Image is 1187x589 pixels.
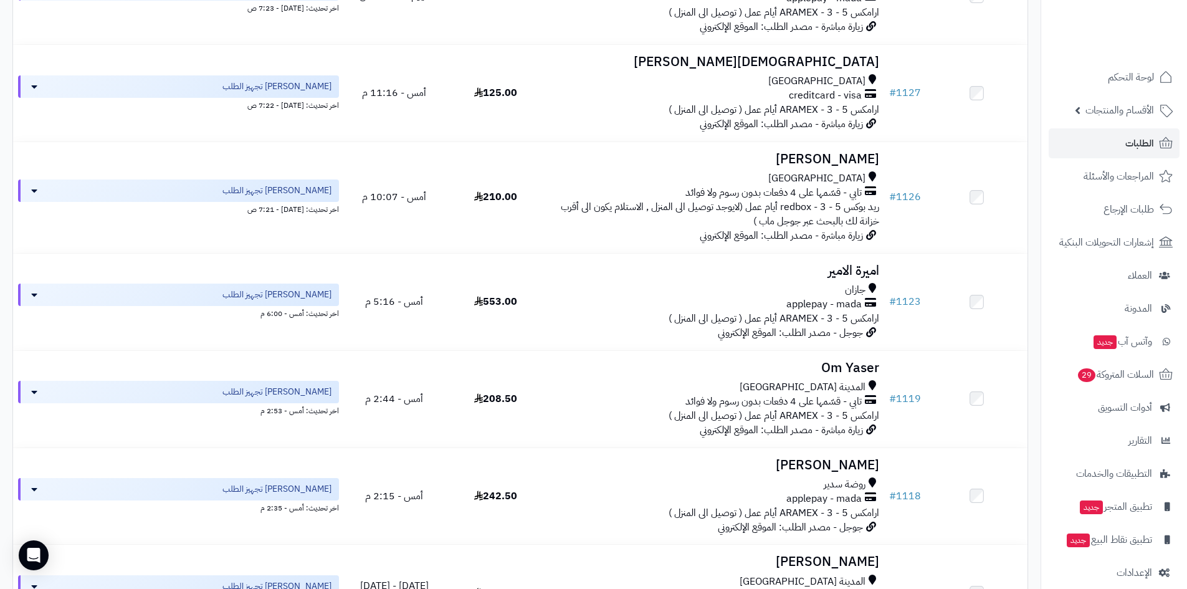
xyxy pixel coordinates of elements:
span: 125.00 [474,85,517,100]
span: المدينة [GEOGRAPHIC_DATA] [740,575,865,589]
span: المراجعات والأسئلة [1084,168,1154,185]
div: اخر تحديث: [DATE] - 7:21 ص [18,202,339,215]
span: ارامكس ARAMEX - 3 - 5 أيام عمل ( توصيل الى المنزل ) [669,311,879,326]
a: التقارير [1049,426,1180,456]
div: اخر تحديث: أمس - 2:53 م [18,403,339,416]
h3: [PERSON_NAME] [551,152,879,166]
div: اخر تحديث: أمس - 2:35 م [18,500,339,514]
span: ارامكس ARAMEX - 3 - 5 أيام عمل ( توصيل الى المنزل ) [669,505,879,520]
span: تطبيق نقاط البيع [1065,531,1152,548]
span: # [889,294,896,309]
span: [GEOGRAPHIC_DATA] [768,171,865,186]
span: طلبات الإرجاع [1104,201,1154,218]
a: المراجعات والأسئلة [1049,161,1180,191]
div: اخر تحديث: [DATE] - 7:22 ص [18,98,339,111]
span: إشعارات التحويلات البنكية [1059,234,1154,251]
span: جوجل - مصدر الطلب: الموقع الإلكتروني [718,325,863,340]
a: تطبيق نقاط البيعجديد [1049,525,1180,555]
span: # [889,489,896,504]
span: ارامكس ARAMEX - 3 - 5 أيام عمل ( توصيل الى المنزل ) [669,5,879,20]
span: أمس - 2:15 م [365,489,423,504]
span: زيارة مباشرة - مصدر الطلب: الموقع الإلكتروني [700,19,863,34]
span: وآتس آب [1092,333,1152,350]
a: #1126 [889,189,921,204]
a: وآتس آبجديد [1049,327,1180,357]
span: جديد [1067,534,1090,547]
h3: اميرة الامير [551,264,879,278]
span: أمس - 2:44 م [365,391,423,406]
span: تابي - قسّمها على 4 دفعات بدون رسوم ولا فوائد [685,186,862,200]
span: [PERSON_NAME] تجهيز الطلب [222,483,331,496]
span: الإعدادات [1117,564,1152,582]
span: أمس - 5:16 م [365,294,423,309]
span: المدونة [1125,300,1152,317]
a: #1123 [889,294,921,309]
span: روضة سدير [824,477,865,492]
span: تابي - قسّمها على 4 دفعات بدون رسوم ولا فوائد [685,395,862,409]
h3: [DEMOGRAPHIC_DATA][PERSON_NAME] [551,55,879,69]
a: الإعدادات [1049,558,1180,588]
a: #1127 [889,85,921,100]
a: إشعارات التحويلات البنكية [1049,227,1180,257]
a: تطبيق المتجرجديد [1049,492,1180,522]
span: التطبيقات والخدمات [1076,465,1152,482]
span: زيارة مباشرة - مصدر الطلب: الموقع الإلكتروني [700,228,863,243]
span: [GEOGRAPHIC_DATA] [768,74,865,89]
div: اخر تحديث: أمس - 6:00 م [18,306,339,319]
span: الأقسام والمنتجات [1085,102,1154,119]
span: 29 [1078,368,1095,382]
a: لوحة التحكم [1049,62,1180,92]
a: العملاء [1049,261,1180,290]
span: 242.50 [474,489,517,504]
span: applepay - mada [786,297,862,312]
span: أمس - 10:07 م [362,189,426,204]
div: Open Intercom Messenger [19,540,49,570]
a: الطلبات [1049,128,1180,158]
span: 210.00 [474,189,517,204]
h3: [PERSON_NAME] [551,555,879,569]
span: ارامكس ARAMEX - 3 - 5 أيام عمل ( توصيل الى المنزل ) [669,408,879,423]
span: # [889,189,896,204]
span: ريد بوكس redbox - 3 - 5 أيام عمل (لايوجد توصيل الى المنزل , الاستلام يكون الى أقرب خزانة لك بالبح... [561,199,879,229]
span: أمس - 11:16 م [362,85,426,100]
span: السلات المتروكة [1077,366,1154,383]
span: العملاء [1128,267,1152,284]
span: # [889,85,896,100]
span: جديد [1080,500,1103,514]
a: أدوات التسويق [1049,393,1180,423]
span: جوجل - مصدر الطلب: الموقع الإلكتروني [718,520,863,535]
span: applepay - mada [786,492,862,506]
span: # [889,391,896,406]
img: logo-2.png [1102,34,1175,60]
a: #1118 [889,489,921,504]
span: جازان [845,283,865,297]
span: التقارير [1128,432,1152,449]
span: [PERSON_NAME] تجهيز الطلب [222,184,331,197]
span: جديد [1094,335,1117,349]
a: السلات المتروكة29 [1049,360,1180,390]
span: لوحة التحكم [1108,69,1154,86]
span: creditcard - visa [789,89,862,103]
h3: Om Yaser [551,361,879,375]
a: المدونة [1049,294,1180,323]
span: تطبيق المتجر [1079,498,1152,515]
span: زيارة مباشرة - مصدر الطلب: الموقع الإلكتروني [700,423,863,438]
span: أدوات التسويق [1098,399,1152,416]
a: طلبات الإرجاع [1049,194,1180,224]
span: ارامكس ARAMEX - 3 - 5 أيام عمل ( توصيل الى المنزل ) [669,102,879,117]
span: 553.00 [474,294,517,309]
span: الطلبات [1125,135,1154,152]
div: اخر تحديث: [DATE] - 7:23 ص [18,1,339,14]
h3: [PERSON_NAME] [551,458,879,472]
a: التطبيقات والخدمات [1049,459,1180,489]
span: [PERSON_NAME] تجهيز الطلب [222,80,331,93]
span: المدينة [GEOGRAPHIC_DATA] [740,380,865,395]
span: [PERSON_NAME] تجهيز الطلب [222,289,331,301]
span: زيارة مباشرة - مصدر الطلب: الموقع الإلكتروني [700,117,863,132]
span: 208.50 [474,391,517,406]
a: #1119 [889,391,921,406]
span: [PERSON_NAME] تجهيز الطلب [222,386,331,398]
